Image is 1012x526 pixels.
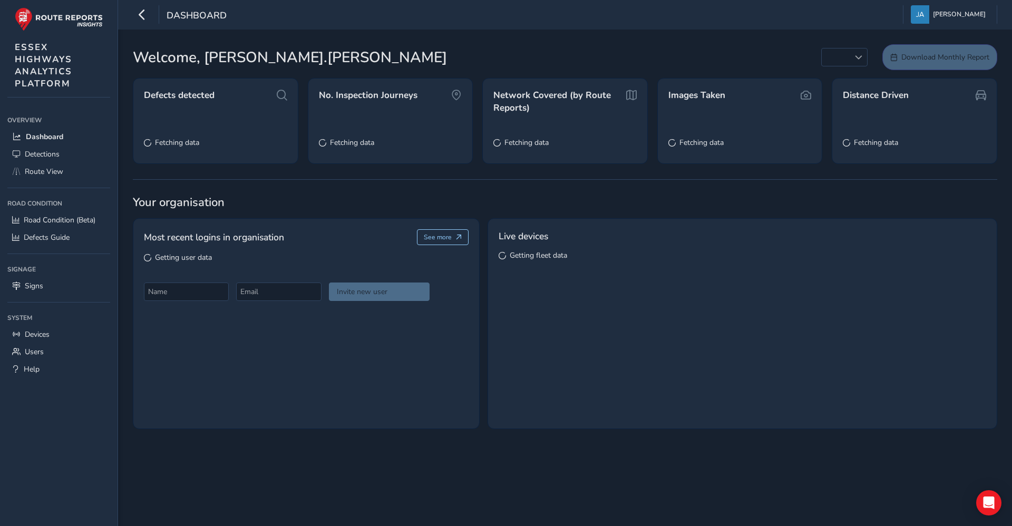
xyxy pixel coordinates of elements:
span: Most recent logins in organisation [144,230,284,244]
span: Road Condition (Beta) [24,215,95,225]
span: Dashboard [26,132,63,142]
span: Fetching data [155,138,199,148]
a: Route View [7,163,110,180]
span: Signs [25,281,43,291]
a: Dashboard [7,128,110,145]
span: No. Inspection Journeys [319,89,417,102]
span: Fetching data [330,138,374,148]
span: Defects detected [144,89,215,102]
a: Devices [7,326,110,343]
span: Getting fleet data [510,250,567,260]
span: Distance Driven [843,89,909,102]
span: Live devices [499,229,548,243]
span: Devices [25,329,50,339]
span: Fetching data [504,138,549,148]
input: Name [144,283,229,301]
span: ESSEX HIGHWAYS ANALYTICS PLATFORM [15,41,72,90]
a: Users [7,343,110,361]
span: Fetching data [679,138,724,148]
span: Network Covered (by Route Reports) [493,89,622,114]
span: Defects Guide [24,232,70,242]
div: System [7,310,110,326]
div: Signage [7,261,110,277]
img: rr logo [15,7,103,31]
button: See more [417,229,469,245]
span: Welcome, [PERSON_NAME].[PERSON_NAME] [133,46,447,69]
a: Road Condition (Beta) [7,211,110,229]
img: diamond-layout [911,5,929,24]
a: Signs [7,277,110,295]
input: Email [236,283,321,301]
div: Road Condition [7,196,110,211]
span: Help [24,364,40,374]
div: Open Intercom Messenger [976,490,1001,515]
a: Defects Guide [7,229,110,246]
a: Detections [7,145,110,163]
div: Overview [7,112,110,128]
span: Users [25,347,44,357]
span: Fetching data [854,138,898,148]
span: Your organisation [133,194,997,210]
span: See more [424,233,452,241]
button: [PERSON_NAME] [911,5,989,24]
span: Images Taken [668,89,725,102]
span: Route View [25,167,63,177]
span: Detections [25,149,60,159]
span: Getting user data [155,252,212,262]
span: Dashboard [167,9,227,24]
a: Help [7,361,110,378]
span: [PERSON_NAME] [933,5,986,24]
